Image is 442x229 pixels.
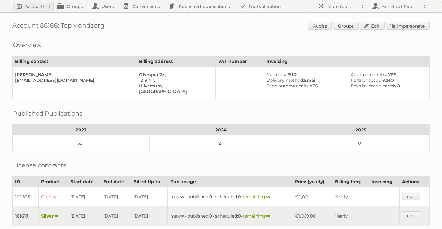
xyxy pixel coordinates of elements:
strong: ∞ [266,213,270,219]
td: 2 [150,135,292,151]
strong: ∞ [180,213,184,219]
th: End date [101,176,131,187]
h2: Annet del Pino [380,3,420,10]
div: YES [266,83,343,89]
td: – [215,67,264,99]
td: [DATE] [101,187,131,207]
span: Pays by credit card: [351,83,393,89]
a: Edit [360,22,385,30]
div: Email [266,77,343,83]
th: Actions [399,176,429,187]
strong: 0 [209,213,212,219]
td: Gold ∞ [39,187,68,207]
span: Partner account: [351,77,387,83]
td: max: - published: - scheduled: - [168,206,292,226]
a: Impersonate [386,22,430,30]
div: Hilversum, [139,83,210,89]
td: €0,00 [292,187,332,207]
h1: Account 86188: TopMondzorg [12,22,430,31]
th: 2024 [150,125,292,135]
span: Send automatically: [266,83,310,89]
th: Price (yearly) [292,176,332,187]
a: Groups [333,22,359,30]
span: remaining: [243,194,270,200]
td: [DATE] [68,187,101,207]
h2: More tools [327,3,358,10]
td: [DATE] [101,206,131,226]
td: [DATE] [131,187,167,207]
th: Billed Up to [131,176,167,187]
div: Olympia 2a, [139,72,210,77]
td: [DATE] [131,206,167,226]
td: 35 [13,135,150,151]
th: Billing address [136,56,215,67]
th: Invoicing [264,56,430,67]
span: Automated retry: [351,72,388,77]
h2: Overview [13,40,41,50]
td: 0 [292,135,429,151]
span: Currency: [266,72,287,77]
th: VAT number [215,56,264,67]
td: Yearly [332,187,369,207]
div: [PERSON_NAME] [15,72,131,77]
th: Invoicing [369,176,399,187]
div: NO [351,83,424,89]
span: Delivery method: [266,77,304,83]
strong: ∞ [266,194,270,200]
strong: 0 [238,194,241,200]
a: Audits [308,22,332,30]
td: €1.069,00 [292,206,332,226]
td: Yearly [332,206,369,226]
h2: License contracts [13,161,66,170]
th: 2023 [13,125,150,135]
th: Billing contact [13,56,136,67]
div: [GEOGRAPHIC_DATA] [139,89,210,94]
div: [EMAIL_ADDRESS][DOMAIN_NAME] [15,77,131,83]
td: 100835 [13,187,39,207]
th: Product [39,176,68,187]
td: [DATE] [68,206,101,226]
td: 101617 [13,206,39,226]
h2: Published Publications [13,109,82,118]
span: remaining: [243,213,270,219]
th: Start date [68,176,101,187]
strong: ∞ [180,194,184,200]
strong: 0 [209,194,212,200]
h2: Accounts [25,3,45,10]
td: max: - published: - scheduled: - [168,187,292,207]
th: Pub. usage [168,176,292,187]
a: edit [402,211,420,219]
div: NO [351,77,424,83]
th: 2025 [292,125,429,135]
td: Silver ∞ [39,206,68,226]
a: edit [402,192,420,200]
th: ID [13,176,39,187]
div: 1213 NT, [139,77,210,83]
div: EUR [266,72,343,77]
div: YES [351,72,424,77]
strong: 0 [238,213,241,219]
th: Billing freq. [332,176,369,187]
